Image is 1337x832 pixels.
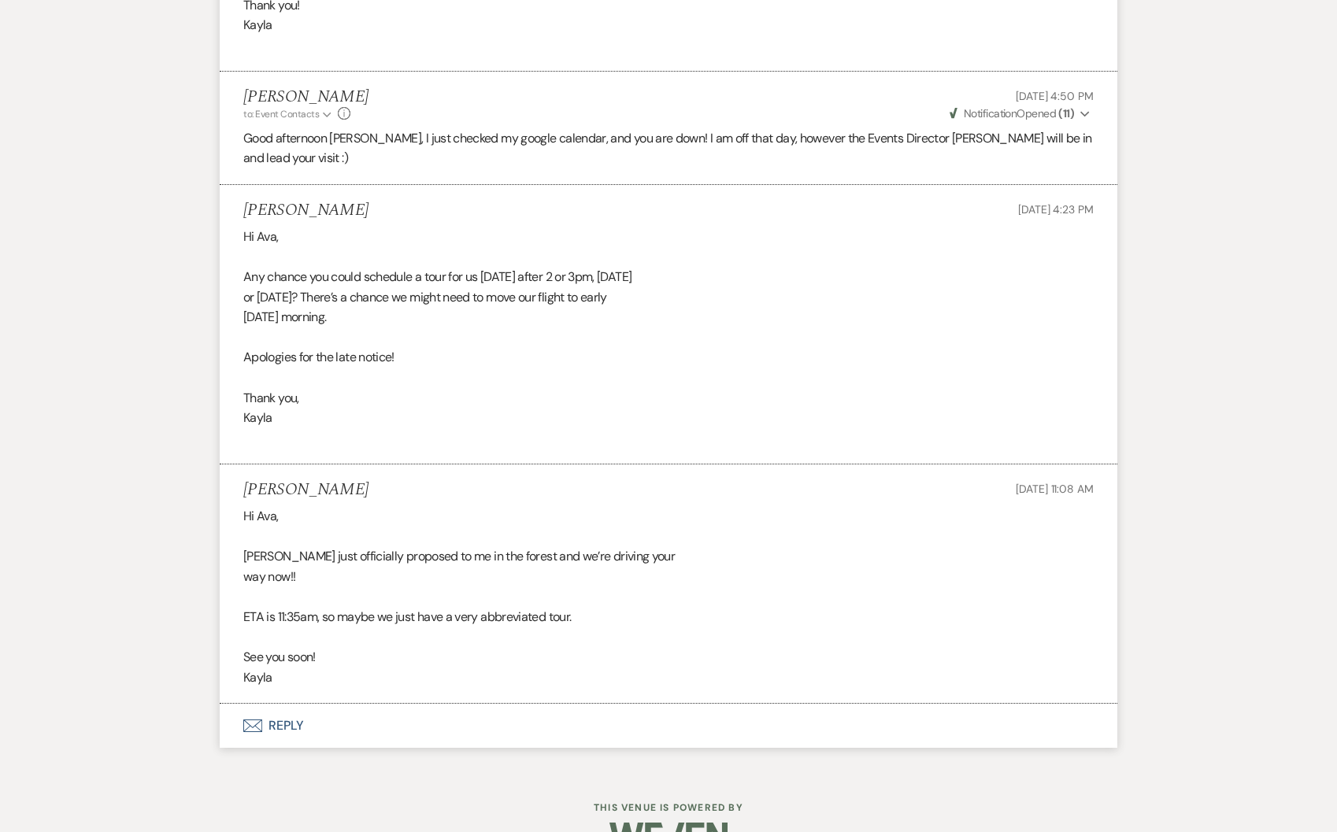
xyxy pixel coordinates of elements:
[243,87,369,107] h5: [PERSON_NAME]
[243,107,334,121] button: to: Event Contacts
[964,106,1017,120] span: Notification
[243,227,1094,449] div: Hi Ava, Any chance you could schedule a tour for us [DATE] after 2 or 3pm, [DATE] or [DATE]? Ther...
[243,506,1094,687] div: Hi Ava, [PERSON_NAME] just officially proposed to me in the forest and we’re driving your way now...
[243,128,1094,168] p: Good afternoon [PERSON_NAME], I just checked my google calendar, and you are down! I am off that ...
[1016,482,1094,496] span: [DATE] 11:08 AM
[220,704,1117,748] button: Reply
[947,105,1094,122] button: NotificationOpened (11)
[243,108,319,120] span: to: Event Contacts
[950,106,1075,120] span: Opened
[243,480,369,500] h5: [PERSON_NAME]
[1018,202,1094,216] span: [DATE] 4:23 PM
[1058,106,1074,120] strong: ( 11 )
[1016,89,1094,103] span: [DATE] 4:50 PM
[243,201,369,220] h5: [PERSON_NAME]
